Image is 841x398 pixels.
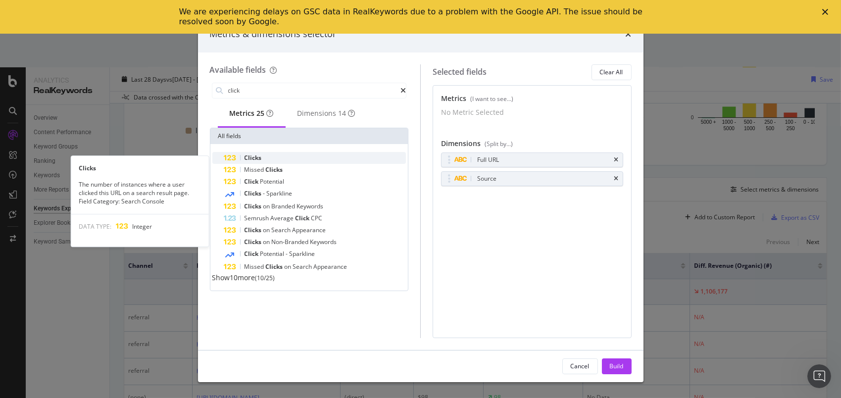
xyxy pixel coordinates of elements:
span: Clicks [245,189,263,198]
button: Cancel [562,358,598,374]
div: Metrics & dimensions selector [210,28,337,41]
div: Source [477,174,496,184]
div: All fields [210,128,408,144]
span: 25 [257,108,265,118]
span: on [263,226,272,234]
span: on [263,238,272,246]
div: Metrics [441,94,623,107]
div: Clear All [600,68,623,76]
div: brand label [339,108,346,118]
span: 14 [339,108,346,118]
span: Clicks [245,226,263,234]
span: Search [293,262,314,271]
div: Full URL [477,155,499,165]
span: Branded [272,202,297,210]
span: Potential [260,177,285,186]
span: Clicks [266,262,285,271]
div: Selected fields [433,66,487,78]
div: times [614,176,619,182]
span: Appearance [293,226,326,234]
button: Build [602,358,632,374]
span: Keywords [297,202,324,210]
div: The number of instances where a user clicked this URL on a search result page. Field Category: Se... [71,180,208,205]
div: Available fields [210,64,266,75]
span: Appearance [314,262,347,271]
span: Average [271,214,296,222]
span: Non-Branded [272,238,310,246]
span: ( 10 / 25 ) [255,274,275,282]
span: Semrush [245,214,271,222]
div: Clicks [71,164,208,172]
span: Click [245,177,260,186]
div: Build [610,362,624,370]
span: Clicks [245,238,263,246]
span: Sparkline [267,189,293,198]
div: Cancel [571,362,590,370]
span: CPC [311,214,323,222]
div: Sourcetimes [441,171,623,186]
span: Sparkline [290,249,315,258]
input: Search by field name [227,83,401,98]
div: (Split by...) [485,140,513,148]
div: We are experiencing delays on GSC data in RealKeywords due to a problem with the Google API. The ... [179,7,646,27]
span: Keywords [310,238,337,246]
span: Click [245,249,260,258]
span: on [285,262,293,271]
div: times [626,28,632,41]
div: brand label [257,108,265,118]
span: - [286,249,290,258]
iframe: Intercom live chat [807,364,831,388]
span: Clicks [245,153,262,162]
div: Dimensions [297,108,355,118]
span: Missed [245,165,266,174]
div: Metrics [230,108,274,118]
div: times [614,157,619,163]
span: - [263,189,267,198]
span: Show 10 more [212,273,255,282]
div: No Metric Selected [441,107,504,117]
div: Full URLtimes [441,152,623,167]
div: Dimensions [441,139,623,152]
span: Potential [260,249,286,258]
div: Close [822,9,832,15]
span: Missed [245,262,266,271]
div: (I want to see...) [470,95,513,103]
div: modal [198,16,643,382]
span: Clicks [266,165,283,174]
span: Clicks [245,202,263,210]
button: Clear All [592,64,632,80]
span: on [263,202,272,210]
span: Click [296,214,311,222]
span: Search [272,226,293,234]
